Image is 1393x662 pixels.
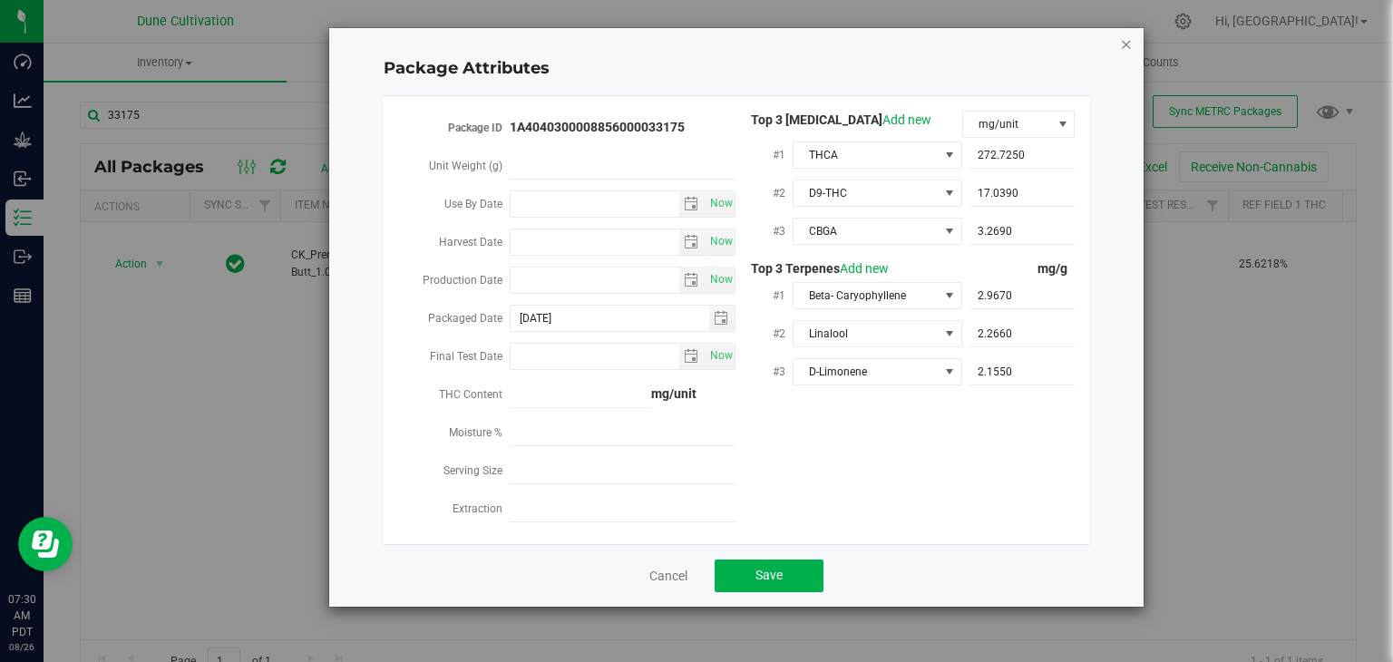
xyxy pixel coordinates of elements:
[449,416,510,449] label: Moisture %
[736,112,931,127] span: Top 3 [MEDICAL_DATA]
[510,120,685,134] strong: 1A4040300008856000033175
[709,306,735,331] span: select
[679,229,706,255] span: select
[773,177,793,209] label: #2
[428,302,510,335] label: Packaged Date
[706,190,736,217] span: Set Current date
[969,180,1076,206] input: 17.0390
[794,142,939,168] span: THCA
[384,57,1089,81] h4: Package Attributes
[794,359,939,385] span: D-Limonene
[715,560,823,592] button: Save
[444,188,510,220] label: Use By Date
[773,317,793,350] label: #2
[651,386,696,401] strong: mg/unit
[794,283,939,308] span: Beta- Caryophyllene
[439,226,510,258] label: Harvest Date
[448,122,502,134] strong: Package ID
[773,215,793,248] label: #3
[773,279,793,312] label: #1
[439,378,510,411] label: THC Content
[649,567,687,585] a: Cancel
[18,517,73,571] iframe: Resource center
[423,264,510,297] label: Production Date
[453,492,510,525] label: Extraction
[969,359,1076,385] input: 2.1550
[794,321,939,346] span: Linalool
[706,229,736,255] span: Set Current date
[963,112,1052,137] span: mg/unit
[706,268,735,293] span: select
[755,568,783,582] span: Save
[969,219,1076,244] input: 3.2690
[969,321,1076,346] input: 2.2660
[679,191,706,217] span: select
[706,267,736,293] span: Set Current date
[679,344,706,369] span: select
[1037,261,1075,276] span: mg/g
[429,150,510,182] label: Unit Weight (g)
[706,191,735,217] span: select
[706,229,735,255] span: select
[1120,33,1133,54] button: Close modal
[840,261,889,276] a: Add new
[679,268,706,293] span: select
[736,261,889,276] span: Top 3 Terpenes
[773,355,793,388] label: #3
[706,344,735,369] span: select
[794,219,939,244] span: CBGA
[443,454,510,487] label: Serving Size
[969,142,1076,168] input: 272.7250
[430,340,510,373] label: Final Test Date
[794,180,939,206] span: D9-THC
[969,283,1076,308] input: 2.9670
[773,139,793,171] label: #1
[882,112,931,127] a: Add new
[706,343,736,369] span: Set Current date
